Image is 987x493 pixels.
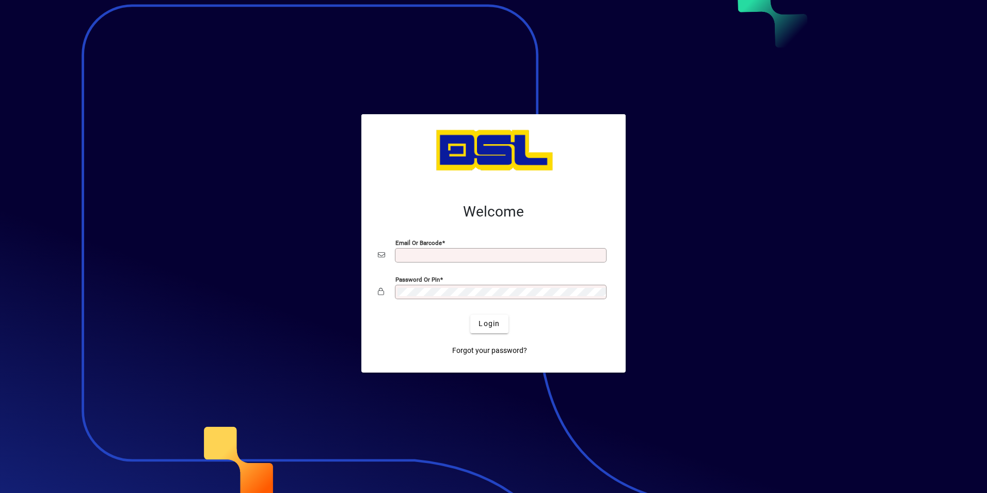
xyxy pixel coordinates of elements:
[470,315,508,333] button: Login
[378,203,609,221] h2: Welcome
[479,318,500,329] span: Login
[395,275,440,283] mat-label: Password or Pin
[448,342,531,360] a: Forgot your password?
[395,239,442,246] mat-label: Email or Barcode
[452,345,527,356] span: Forgot your password?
